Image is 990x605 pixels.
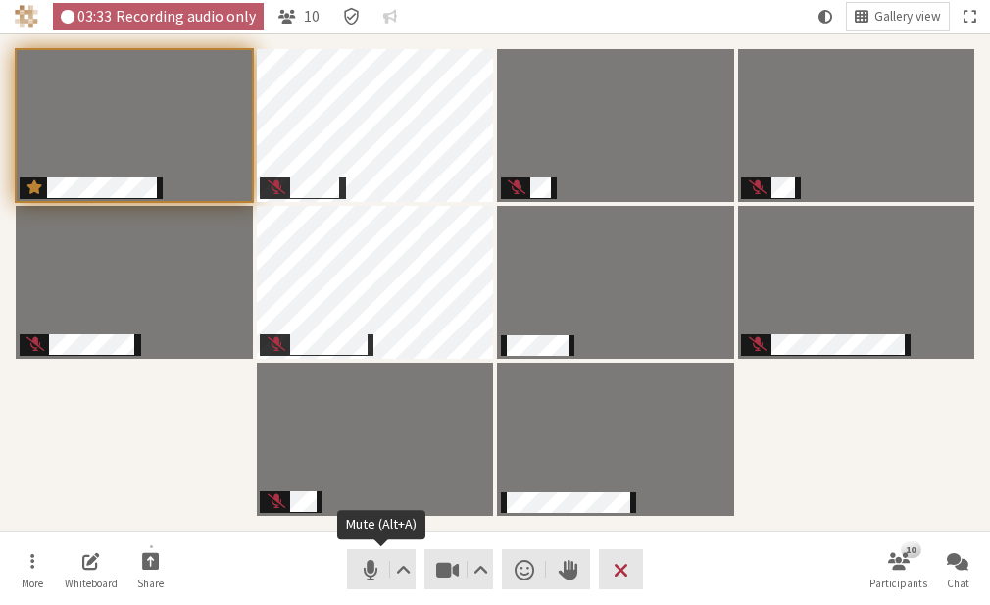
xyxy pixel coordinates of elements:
[271,3,327,30] button: Open participant list
[15,5,38,28] img: Iotum
[116,8,256,25] span: Recording audio only
[347,549,416,589] button: Mute (Alt+A)
[334,3,369,30] div: Meeting details Encryption enabled
[375,3,405,30] button: Conversation
[502,549,546,589] button: Send a reaction
[956,3,983,30] button: Fullscreen
[137,578,164,589] span: Share
[546,549,590,589] button: Raise hand
[304,8,320,25] span: 10
[901,541,920,557] div: 10
[871,543,926,596] button: Open participant list
[390,549,415,589] button: Audio settings
[811,3,840,30] button: Using system theme
[53,3,265,30] div: Audio only
[424,549,493,589] button: Stop video (Alt+V)
[874,10,941,25] span: Gallery view
[947,578,969,589] span: Chat
[469,549,493,589] button: Video setting
[65,578,118,589] span: Whiteboard
[77,8,112,25] span: 03:33
[64,543,119,596] button: Open shared whiteboard
[599,549,643,589] button: Leave meeting
[930,543,985,596] button: Open chat
[22,578,43,589] span: More
[847,3,949,30] button: Change layout
[869,578,927,589] span: Participants
[124,543,178,596] button: Start sharing
[5,543,60,596] button: Open menu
